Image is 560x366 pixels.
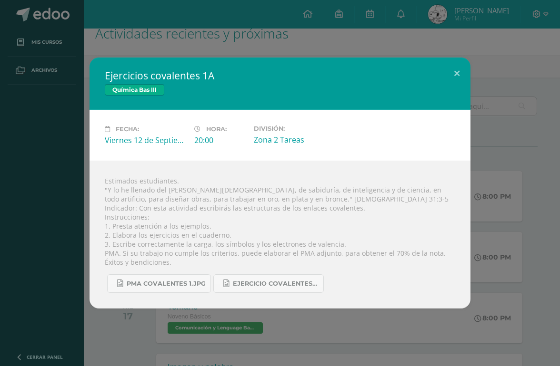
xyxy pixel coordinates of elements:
span: Hora: [206,125,227,133]
span: Fecha: [116,125,139,133]
div: Zona 2 Tareas [254,135,336,145]
span: Química Bas III [105,84,164,96]
a: PMA covalentes 1.jpg [107,274,211,293]
a: Ejercicio covalentes 1a.jpg [213,274,324,293]
label: División: [254,125,336,132]
span: Ejercicio covalentes 1a.jpg [233,280,319,288]
div: Viernes 12 de Septiembre [105,135,187,145]
h2: Ejercicios covalentes 1A [105,69,455,82]
button: Close (Esc) [443,58,470,90]
div: Estimados estudiantes. "Y lo he llenado del [PERSON_NAME][DEMOGRAPHIC_DATA], de sabiduría, de int... [90,161,470,308]
span: PMA covalentes 1.jpg [127,280,206,288]
div: 20:00 [194,135,246,145]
